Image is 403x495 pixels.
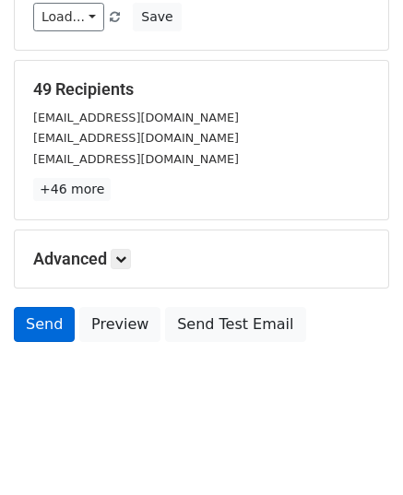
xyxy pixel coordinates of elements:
[33,111,239,124] small: [EMAIL_ADDRESS][DOMAIN_NAME]
[33,152,239,166] small: [EMAIL_ADDRESS][DOMAIN_NAME]
[33,131,239,145] small: [EMAIL_ADDRESS][DOMAIN_NAME]
[33,3,104,31] a: Load...
[79,307,160,342] a: Preview
[311,407,403,495] iframe: Chat Widget
[33,249,370,269] h5: Advanced
[165,307,305,342] a: Send Test Email
[33,178,111,201] a: +46 more
[133,3,181,31] button: Save
[14,307,75,342] a: Send
[33,79,370,100] h5: 49 Recipients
